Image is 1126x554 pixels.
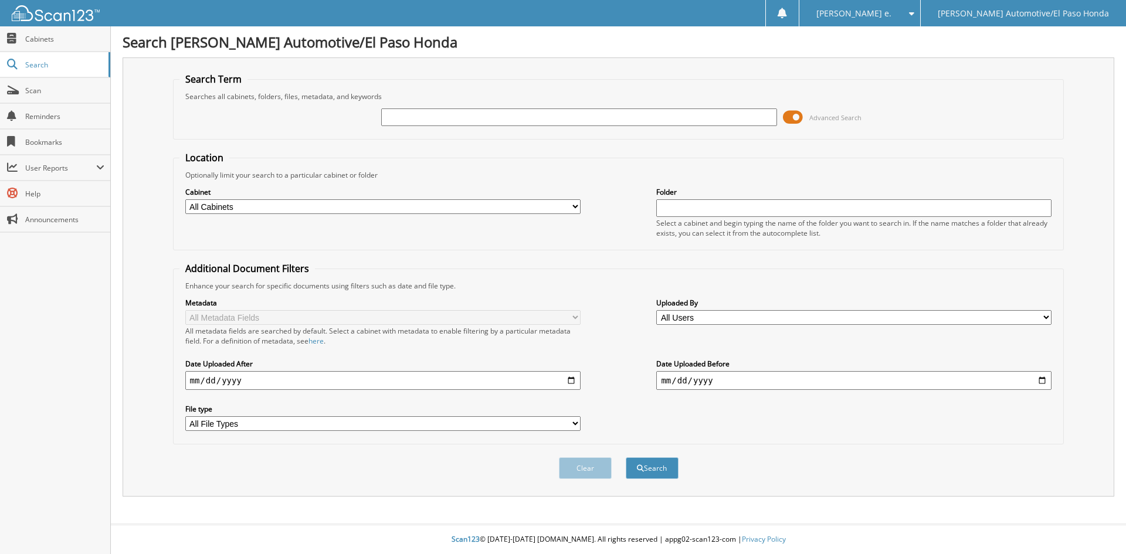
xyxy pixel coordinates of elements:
[742,534,786,544] a: Privacy Policy
[656,187,1052,197] label: Folder
[185,404,581,414] label: File type
[179,170,1058,180] div: Optionally limit your search to a particular cabinet or folder
[656,218,1052,238] div: Select a cabinet and begin typing the name of the folder you want to search in. If the name match...
[656,359,1052,369] label: Date Uploaded Before
[179,151,229,164] legend: Location
[185,371,581,390] input: start
[179,91,1058,101] div: Searches all cabinets, folders, files, metadata, and keywords
[626,457,679,479] button: Search
[25,137,104,147] span: Bookmarks
[123,32,1114,52] h1: Search [PERSON_NAME] Automotive/El Paso Honda
[25,34,104,44] span: Cabinets
[12,5,100,21] img: scan123-logo-white.svg
[656,371,1052,390] input: end
[185,187,581,197] label: Cabinet
[816,10,891,17] span: [PERSON_NAME] e.
[25,163,96,173] span: User Reports
[25,111,104,121] span: Reminders
[656,298,1052,308] label: Uploaded By
[25,189,104,199] span: Help
[179,73,247,86] legend: Search Term
[179,281,1058,291] div: Enhance your search for specific documents using filters such as date and file type.
[185,298,581,308] label: Metadata
[938,10,1109,17] span: [PERSON_NAME] Automotive/El Paso Honda
[308,336,324,346] a: here
[25,86,104,96] span: Scan
[25,60,103,70] span: Search
[185,326,581,346] div: All metadata fields are searched by default. Select a cabinet with metadata to enable filtering b...
[809,113,862,122] span: Advanced Search
[452,534,480,544] span: Scan123
[111,525,1126,554] div: © [DATE]-[DATE] [DOMAIN_NAME]. All rights reserved | appg02-scan123-com |
[179,262,315,275] legend: Additional Document Filters
[559,457,612,479] button: Clear
[25,215,104,225] span: Announcements
[185,359,581,369] label: Date Uploaded After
